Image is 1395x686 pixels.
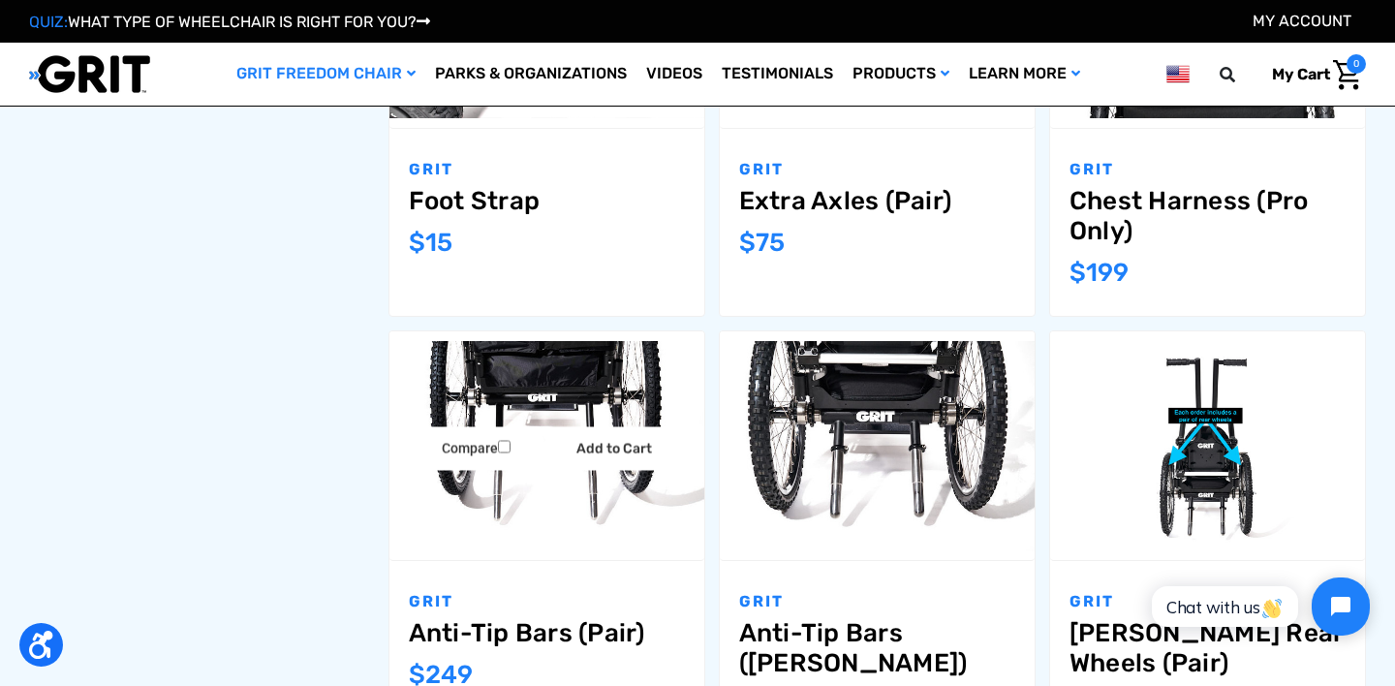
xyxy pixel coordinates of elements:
[1333,60,1361,90] img: Cart
[411,427,542,471] label: Compare
[1069,186,1346,246] a: Chest Harness (Pro Only),$199.00
[1069,618,1346,678] a: GRIT Jr. Rear Wheels (Pair),$299.00
[739,228,785,258] span: $75
[545,427,683,471] a: Add to Cart
[1050,341,1365,551] img: GRIT Jr. Rear Wheels (Pair)
[636,43,712,106] a: Videos
[1228,54,1257,95] input: Search
[389,341,704,551] img: GRIT Anti-Tip Bars: back of GRIT Freedom Chair with anti-tip balance sticks pair installed at rea...
[29,54,150,94] img: GRIT All-Terrain Wheelchair and Mobility Equipment
[389,331,704,560] a: Anti-Tip Bars (Pair),$249.00
[739,158,1015,181] p: GRIT
[959,43,1090,106] a: Learn More
[720,341,1035,551] img: GRIT Anti-Tip Bars GRIT Junior: anti-tip balance sticks pair installed at rear of off road wheelc...
[712,43,843,106] a: Testimonials
[739,590,1015,613] p: GRIT
[1131,561,1386,652] iframe: Tidio Chat
[498,441,511,453] input: Compare
[739,618,1015,678] a: Anti-Tip Bars (GRIT Jr.),$249.00
[1166,62,1190,86] img: us.png
[1253,12,1351,30] a: Account
[409,228,452,258] span: $15
[843,43,959,106] a: Products
[29,13,68,31] span: QUIZ:
[1272,65,1330,83] span: My Cart
[1069,590,1346,613] p: GRIT
[1069,258,1129,288] span: $199
[1050,331,1365,560] a: GRIT Jr. Rear Wheels (Pair),$299.00
[1257,54,1366,95] a: Cart with 0 items
[409,186,685,216] a: Foot Strap,$15.00
[720,331,1035,560] a: Anti-Tip Bars (GRIT Jr.),$249.00
[409,158,685,181] p: GRIT
[409,590,685,613] p: GRIT
[227,43,425,106] a: GRIT Freedom Chair
[739,186,1015,216] a: Extra Axles (Pair),$75.00
[1347,54,1366,74] span: 0
[409,618,685,648] a: Anti-Tip Bars (Pair),$249.00
[1069,158,1346,181] p: GRIT
[425,43,636,106] a: Parks & Organizations
[29,13,430,31] a: QUIZ:WHAT TYPE OF WHEELCHAIR IS RIGHT FOR YOU?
